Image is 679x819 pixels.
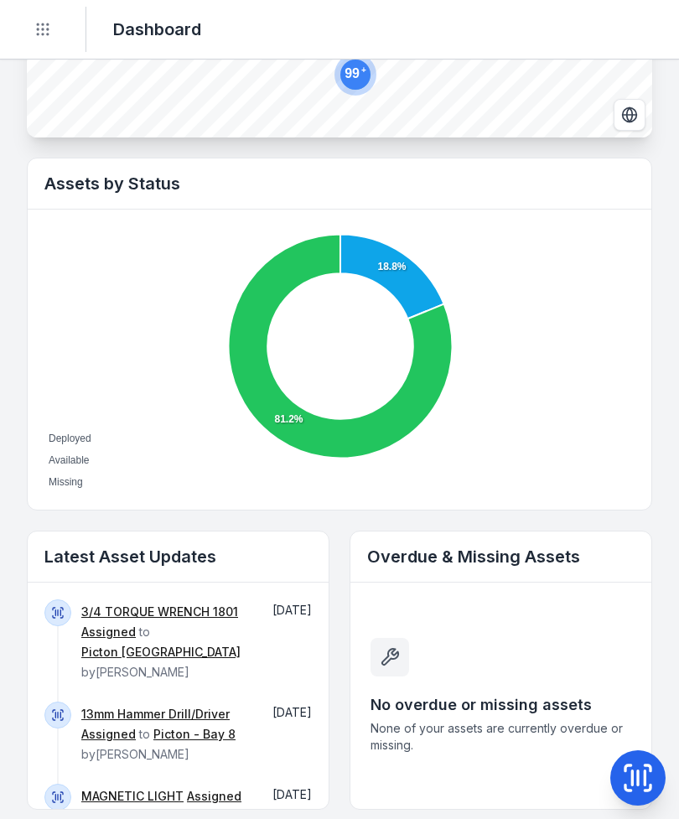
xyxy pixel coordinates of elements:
h2: Dashboard [113,18,201,41]
time: 27/8/2025, 8:25:53 am [272,705,312,719]
span: Available [49,454,89,466]
span: None of your assets are currently overdue or missing. [371,720,631,754]
span: [DATE] [272,603,312,617]
time: 27/8/2025, 8:38:49 am [272,603,312,617]
h3: No overdue or missing assets [371,693,631,717]
a: Picton [GEOGRAPHIC_DATA] [81,644,241,661]
span: to by [PERSON_NAME] [81,707,236,761]
a: MAGNETIC LIGHT [81,788,184,805]
a: Assigned [81,726,136,743]
text: 99 [345,65,366,80]
a: 13mm Hammer Drill/Driver [81,706,230,723]
time: 27/8/2025, 7:55:14 am [272,787,312,801]
tspan: + [361,65,366,75]
span: to by [PERSON_NAME] [81,604,241,679]
span: [DATE] [272,787,312,801]
a: Assigned [187,788,241,805]
span: [DATE] [272,705,312,719]
h2: Latest Asset Updates [44,545,312,568]
a: 3/4 TORQUE WRENCH 1801 [81,604,238,620]
h2: Overdue & Missing Assets [367,545,635,568]
a: Picton - Bay 8 [153,726,236,743]
a: Assigned [81,624,136,640]
h2: Assets by Status [44,172,635,195]
button: Toggle navigation [27,13,59,45]
span: Missing [49,476,83,488]
span: Deployed [49,433,91,444]
button: Switch to Satellite View [614,99,645,131]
